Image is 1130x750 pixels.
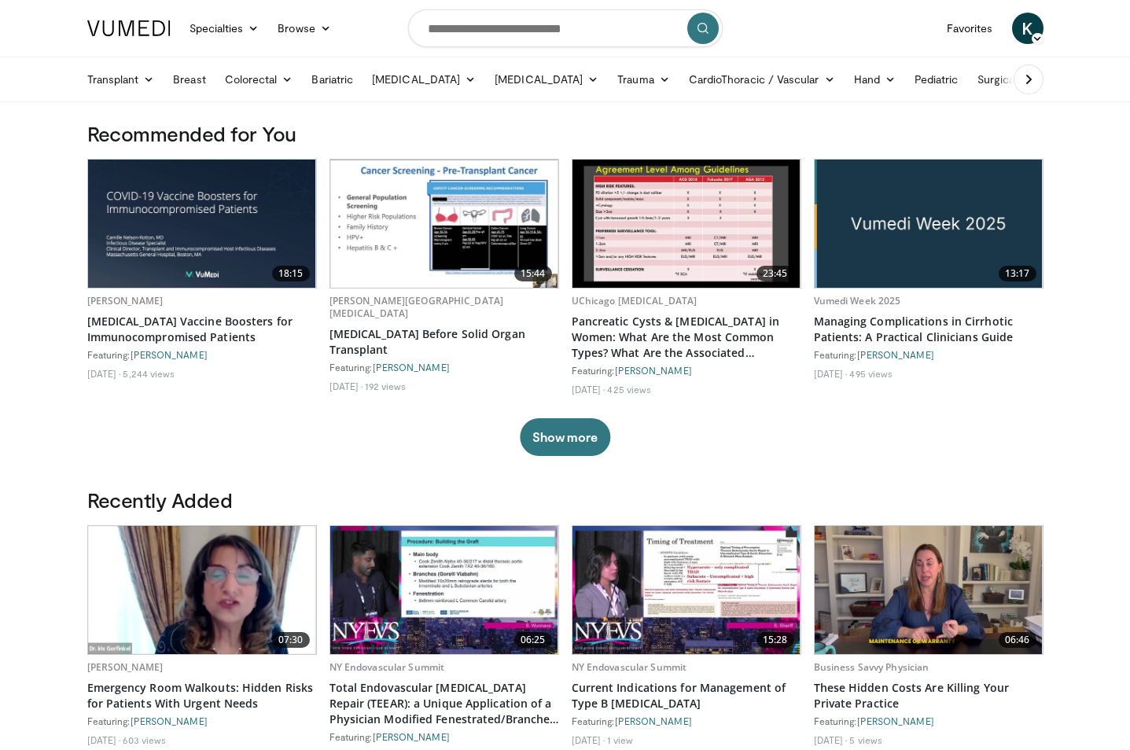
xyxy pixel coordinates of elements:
a: 15:44 [330,160,558,288]
a: Favorites [937,13,1003,44]
li: 495 views [849,367,893,380]
a: K [1012,13,1044,44]
a: Colorectal [215,64,303,95]
a: [PERSON_NAME] [131,715,208,726]
li: 603 views [123,733,166,746]
span: 23:45 [756,266,794,281]
li: 5 views [849,733,882,746]
span: 15:28 [756,632,794,648]
div: Featuring: [814,715,1044,727]
span: 06:25 [514,632,552,648]
img: 4370d304-2ecc-4cd1-a3c7-9e6de209eca4.620x360_q85_upscale.jpg [330,160,558,288]
a: [MEDICAL_DATA] [363,64,485,95]
a: Pancreatic Cysts & [MEDICAL_DATA] in Women: What Are the Most Common Types? What Are the Associat... [572,314,801,361]
li: [DATE] [572,383,605,395]
a: Hand [845,64,905,95]
li: [DATE] [329,380,363,392]
a: 23:45 [572,160,801,288]
a: Surgical Oncology [968,64,1095,95]
h3: Recently Added [87,487,1044,513]
a: [PERSON_NAME] [87,294,164,307]
a: 13:17 [815,160,1043,288]
span: 07:30 [272,632,310,648]
img: 42511178-ba8d-423a-9bc7-19d75d618ee0.620x360_q85_upscale.jpg [572,160,801,288]
a: Business Savvy Physician [814,660,929,674]
div: Featuring: [329,361,559,373]
a: Pediatric [905,64,968,95]
a: Browse [268,13,340,44]
a: Bariatric [302,64,363,95]
li: [DATE] [572,733,605,746]
div: Featuring: [87,715,317,727]
div: Featuring: [572,364,801,377]
a: [PERSON_NAME] [87,660,164,674]
a: Vumedi Week 2025 [814,294,901,307]
a: [PERSON_NAME] [615,715,692,726]
a: Breast [164,64,215,95]
span: 06:46 [999,632,1036,648]
a: Trauma [608,64,679,95]
a: [PERSON_NAME] [373,362,450,373]
a: NY Endovascular Summit [572,660,687,674]
input: Search topics, interventions [408,9,723,47]
li: [DATE] [814,733,848,746]
a: [MEDICAL_DATA] Vaccine Boosters for Immunocompromised Patients [87,314,317,345]
a: Managing Complications in Cirrhotic Patients: A Practical Clinicians Guide [814,314,1044,345]
button: Show more [520,418,610,456]
img: 53e4286f-0556-47d8-9435-dde1bd4d334c.620x360_q85_upscale.jpg [572,526,801,654]
img: ea1e91ce-be44-4e69-9144-3bfbe2fbca56.620x360_q85_upscale.jpg [330,526,558,654]
li: [DATE] [87,367,121,380]
div: Featuring: [329,730,559,743]
a: [PERSON_NAME] [857,715,934,726]
a: Total Endovascular [MEDICAL_DATA] Repair (TEEAR): a Unique Application of a Physician Modified Fe... [329,680,559,727]
li: 1 view [607,733,633,746]
a: [MEDICAL_DATA] Before Solid Organ Transplant [329,326,559,358]
span: 15:44 [514,266,552,281]
li: [DATE] [87,733,121,746]
li: 425 views [607,383,651,395]
span: 13:17 [999,266,1036,281]
a: [MEDICAL_DATA] [485,64,608,95]
img: 4b6b8a23-254d-4dd2-bcfb-d2fe928e31b4.620x360_q85_upscale.jpg [88,160,316,288]
a: [PERSON_NAME][GEOGRAPHIC_DATA][MEDICAL_DATA] [329,294,504,320]
img: d1d3d44d-0dab-4c2d-80d0-d81517b40b1b.620x360_q85_upscale.jpg [88,526,316,654]
li: 5,244 views [123,367,175,380]
a: Current Indications for Management of Type B [MEDICAL_DATA] [572,680,801,711]
a: Transplant [78,64,164,95]
img: b79064c7-a40b-4262-95d7-e83347a42cae.jpg.620x360_q85_upscale.jpg [815,160,1043,288]
a: Specialties [180,13,269,44]
a: 07:30 [88,526,316,654]
a: [PERSON_NAME] [857,349,934,360]
a: [PERSON_NAME] [131,349,208,360]
div: Featuring: [87,348,317,361]
a: NY Endovascular Summit [329,660,445,674]
a: 18:15 [88,160,316,288]
a: CardioThoracic / Vascular [679,64,845,95]
a: [PERSON_NAME] [373,731,450,742]
div: Featuring: [572,715,801,727]
h3: Recommended for You [87,121,1044,146]
li: [DATE] [814,367,848,380]
a: Emergency Room Walkouts: Hidden Risks for Patients With Urgent Needs [87,680,317,711]
img: VuMedi Logo [87,20,171,36]
li: 192 views [365,380,406,392]
a: These Hidden Costs Are Killing Your Private Practice [814,680,1044,711]
a: [PERSON_NAME] [615,365,692,376]
a: 06:25 [330,526,558,654]
a: 15:28 [572,526,801,654]
span: 18:15 [272,266,310,281]
div: Featuring: [814,348,1044,361]
img: 5868add3-d917-4a99-95fc-689fa2374450.620x360_q85_upscale.jpg [815,526,1043,654]
a: 06:46 [815,526,1043,654]
a: UChicago [MEDICAL_DATA] [572,294,698,307]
